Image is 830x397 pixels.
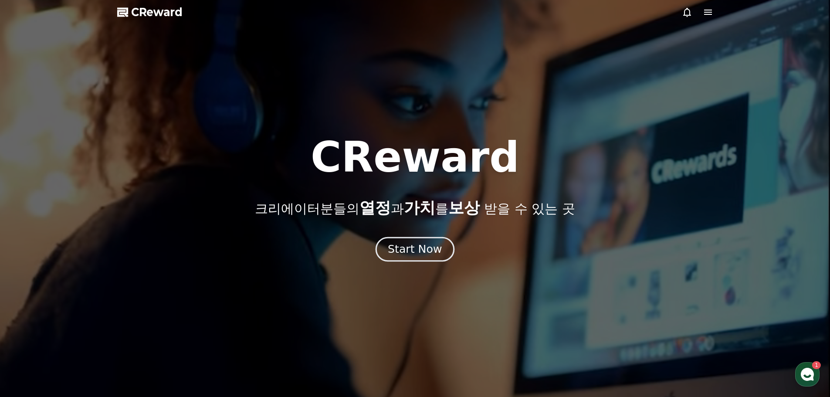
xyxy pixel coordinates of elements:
[80,290,90,297] span: 대화
[404,199,435,217] span: 가치
[88,276,91,283] span: 1
[255,199,575,217] p: 크리에이터분들의 과 를 받을 수 있는 곳
[117,5,183,19] a: CReward
[58,276,112,298] a: 1대화
[376,237,454,261] button: Start Now
[27,289,33,296] span: 홈
[311,136,519,178] h1: CReward
[388,242,442,257] div: Start Now
[131,5,183,19] span: CReward
[3,276,58,298] a: 홈
[377,246,453,254] a: Start Now
[112,276,167,298] a: 설정
[135,289,145,296] span: 설정
[448,199,480,217] span: 보상
[359,199,391,217] span: 열정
